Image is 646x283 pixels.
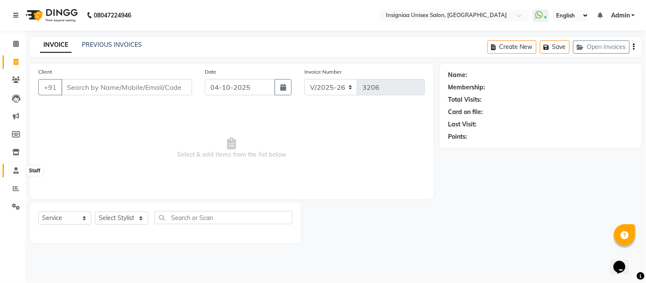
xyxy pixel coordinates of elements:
div: Name: [448,71,468,80]
button: Save [540,40,570,54]
span: Admin [611,11,630,20]
input: Search by Name/Mobile/Email/Code [61,79,192,95]
div: Staff [27,166,43,176]
button: Create New [488,40,537,54]
a: INVOICE [40,37,72,53]
div: Last Visit: [448,120,477,129]
div: Total Visits: [448,95,482,104]
div: Membership: [448,83,485,92]
b: 08047224946 [94,3,131,27]
img: logo [22,3,80,27]
label: Invoice Number [304,68,342,76]
div: Points: [448,132,468,141]
label: Date [205,68,216,76]
span: Select & add items from the list below [38,106,425,191]
button: +91 [38,79,62,95]
iframe: chat widget [610,249,637,274]
label: Client [38,68,52,76]
input: Search or Scan [155,211,293,224]
button: Open Invoices [573,40,630,54]
div: Card on file: [448,108,483,117]
a: PREVIOUS INVOICES [82,41,142,49]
